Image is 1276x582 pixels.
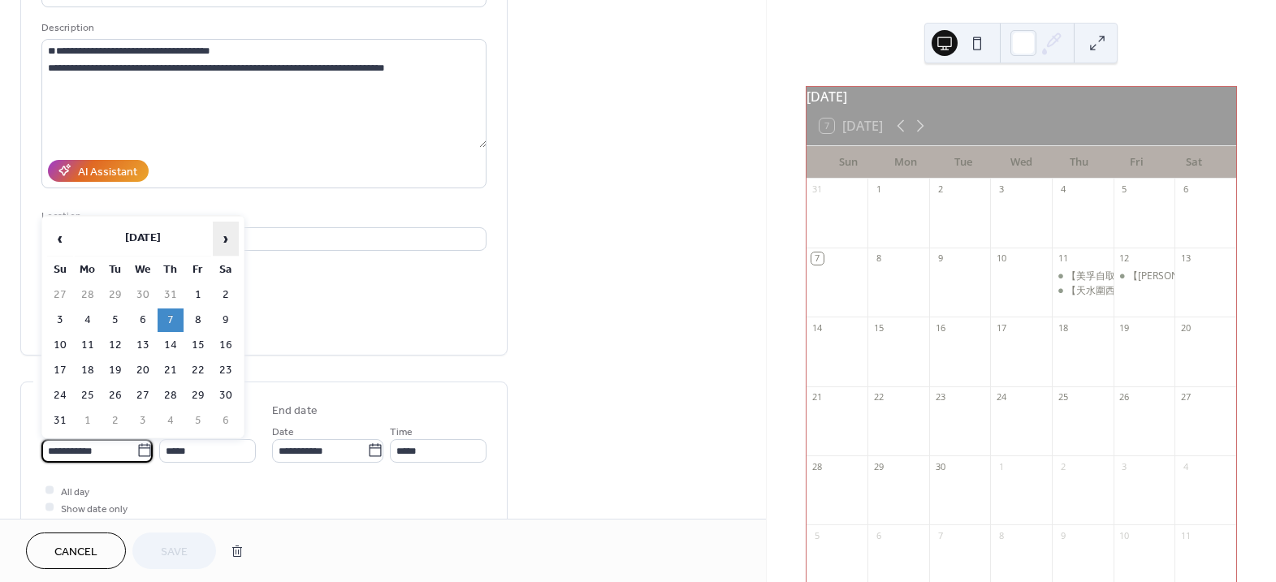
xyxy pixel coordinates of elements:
[158,283,184,307] td: 31
[213,409,239,433] td: 6
[1057,252,1069,265] div: 11
[102,334,128,357] td: 12
[1057,460,1069,472] div: 2
[185,384,211,407] td: 29
[1118,183,1131,196] div: 5
[102,308,128,332] td: 5
[102,359,128,382] td: 19
[872,391,885,403] div: 22
[934,460,946,472] div: 30
[872,529,885,541] div: 6
[390,423,413,440] span: Time
[130,283,156,307] td: 30
[1179,391,1192,403] div: 27
[61,483,89,500] span: All day
[130,359,156,382] td: 20
[872,183,885,196] div: 1
[811,460,824,472] div: 28
[934,321,946,334] div: 16
[102,384,128,407] td: 26
[1118,460,1131,472] div: 3
[130,308,156,332] td: 6
[185,334,211,357] td: 15
[995,252,1007,265] div: 10
[811,252,824,265] div: 7
[75,384,101,407] td: 25
[47,283,73,307] td: 27
[47,258,73,282] th: Su
[1057,183,1069,196] div: 4
[995,321,1007,334] div: 17
[75,258,101,282] th: Mo
[1066,284,1205,298] div: 【天水圍西鐵交收 6:30-45PM】
[995,183,1007,196] div: 3
[158,308,184,332] td: 7
[78,163,137,180] div: AI Assistant
[272,423,294,440] span: Date
[934,183,946,196] div: 2
[102,283,128,307] td: 29
[872,460,885,472] div: 29
[1179,529,1192,541] div: 11
[934,391,946,403] div: 23
[1052,269,1114,283] div: 【美孚自取點】 日嚐時光
[1066,269,1176,283] div: 【美孚自取點】 日嚐時光
[995,460,1007,472] div: 1
[41,208,483,225] div: Location
[75,308,101,332] td: 4
[213,283,239,307] td: 2
[75,359,101,382] td: 18
[1108,146,1166,179] div: Fri
[185,359,211,382] td: 22
[820,146,877,179] div: Sun
[158,258,184,282] th: Th
[1179,183,1192,196] div: 6
[213,359,239,382] td: 23
[811,529,824,541] div: 5
[1179,460,1192,472] div: 4
[1118,321,1131,334] div: 19
[1057,529,1069,541] div: 9
[75,222,211,257] th: [DATE]
[872,321,885,334] div: 15
[47,384,73,407] td: 24
[1114,269,1175,283] div: 【元朗自取點】BUTCHER.S 肉販佬
[102,409,128,433] td: 2
[213,308,239,332] td: 9
[1050,146,1108,179] div: Thu
[75,283,101,307] td: 28
[934,529,946,541] div: 7
[213,334,239,357] td: 16
[185,409,211,433] td: 5
[61,500,128,517] span: Show date only
[185,258,211,282] th: Fr
[61,517,123,534] span: Hide end time
[130,334,156,357] td: 13
[26,532,126,569] a: Cancel
[213,258,239,282] th: Sa
[185,283,211,307] td: 1
[158,334,184,357] td: 14
[48,160,149,182] button: AI Assistant
[41,19,483,37] div: Description
[47,334,73,357] td: 10
[102,258,128,282] th: Tu
[47,359,73,382] td: 17
[1118,391,1131,403] div: 26
[214,222,238,255] span: ›
[75,334,101,357] td: 11
[130,384,156,407] td: 27
[1057,391,1069,403] div: 25
[158,384,184,407] td: 28
[130,258,156,282] th: We
[75,409,101,433] td: 1
[811,183,824,196] div: 31
[877,146,935,179] div: Mon
[1179,321,1192,334] div: 20
[54,544,97,561] span: Cancel
[995,529,1007,541] div: 8
[213,384,239,407] td: 30
[811,391,824,403] div: 21
[1166,146,1223,179] div: Sat
[935,146,993,179] div: Tue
